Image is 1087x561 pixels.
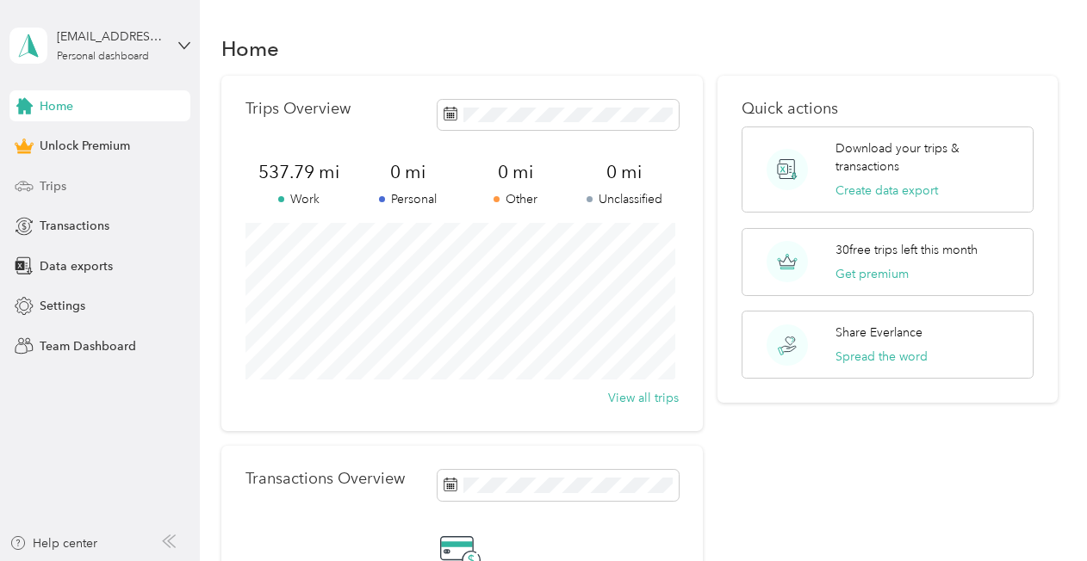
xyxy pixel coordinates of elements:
[40,97,73,115] span: Home
[9,534,97,552] button: Help center
[608,389,679,407] button: View all trips
[40,217,109,235] span: Transactions
[570,190,679,208] p: Unclassified
[40,337,136,355] span: Team Dashboard
[40,177,66,195] span: Trips
[835,265,909,283] button: Get premium
[57,52,149,62] div: Personal dashboard
[570,160,679,184] span: 0 mi
[245,100,351,118] p: Trips Overview
[835,182,938,200] button: Create data export
[40,257,113,275] span: Data exports
[991,465,1087,561] iframe: Everlance-gr Chat Button Frame
[40,297,85,315] span: Settings
[835,241,978,259] p: 30 free trips left this month
[462,160,570,184] span: 0 mi
[835,348,928,366] button: Spread the word
[245,160,354,184] span: 537.79 mi
[221,40,279,58] h1: Home
[40,137,130,155] span: Unlock Premium
[353,160,462,184] span: 0 mi
[742,100,1033,118] p: Quick actions
[353,190,462,208] p: Personal
[245,470,405,488] p: Transactions Overview
[462,190,570,208] p: Other
[57,28,165,46] div: [EMAIL_ADDRESS][DOMAIN_NAME]
[835,324,922,342] p: Share Everlance
[245,190,354,208] p: Work
[835,139,1021,176] p: Download your trips & transactions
